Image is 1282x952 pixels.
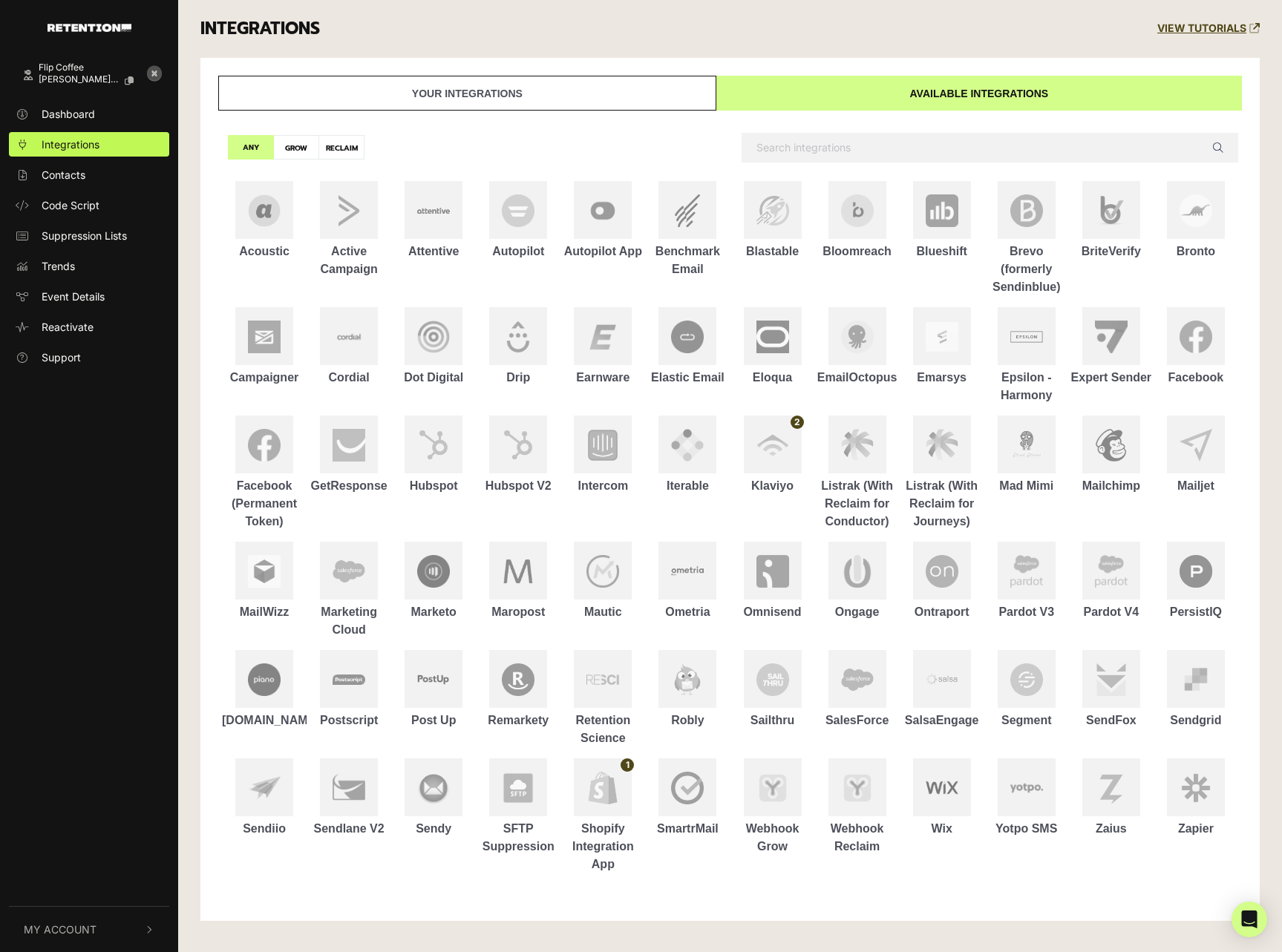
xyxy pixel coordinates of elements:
div: MailWizz [222,603,307,621]
img: SalesForce [841,664,874,695]
div: Listrak (With Reclaim for Conductor) [815,477,900,531]
div: Ometria [645,603,730,621]
a: Ometria Ometria [645,542,730,621]
img: Postscript [333,674,365,685]
img: EmailOctopus [841,321,874,353]
button: My Account [9,907,169,952]
a: Hubspot V2 Hubspot V2 [476,416,560,495]
div: Attentive [391,243,476,260]
a: Yotpo SMS Yotpo SMS [984,758,1069,838]
img: Maropost [502,555,534,588]
div: Blueshift [900,243,984,260]
a: SalesForce SalesForce [815,650,900,729]
img: SalsaEngage [926,673,958,686]
div: Marketo [391,603,476,621]
img: Retention Science [586,674,619,685]
img: Sailthru [756,663,789,696]
div: Omnisend [730,603,814,621]
a: Active Campaign Active Campaign [307,181,391,278]
img: Elastic Email [671,321,704,353]
a: Sendgrid Sendgrid [1154,650,1238,729]
div: Mailjet [1154,477,1238,495]
img: Ontraport [926,555,958,588]
div: Bronto [1154,243,1238,260]
a: Sendlane V2 Sendlane V2 [307,758,391,838]
img: Mad Mimi [1010,429,1043,462]
span: Event Details [42,289,105,304]
img: Robly [671,663,704,696]
a: Attentive Attentive [391,181,476,260]
span: 1 [621,758,634,772]
img: Emarsys [926,322,958,352]
div: Yotpo SMS [984,820,1069,838]
a: Webhook Reclaim Webhook Reclaim [815,758,900,856]
img: Marketing Cloud [333,556,365,587]
img: Piano.io [248,663,281,696]
div: Webhook Grow [730,820,814,856]
a: Sendiio Sendiio [222,758,307,838]
div: Cordial [307,369,391,387]
img: Webhook Grow [756,772,789,804]
div: Sailthru [730,712,814,729]
div: Bloomreach [815,243,900,260]
img: SmartrMail [671,772,704,804]
img: PersistIQ [1180,555,1212,588]
a: Iterable Iterable [645,416,730,495]
img: Sendgrid [1180,664,1212,695]
img: Facebook [1180,321,1212,353]
div: Post Up [391,712,476,729]
img: Zapier [1180,772,1212,804]
img: Hubspot [417,429,450,461]
div: Shopify Integration App [560,820,645,873]
div: Dot Digital [391,369,476,387]
img: Drip [502,321,534,353]
img: Earnware [586,321,619,353]
a: Ongage Ongage [815,542,900,621]
a: Wix Wix [900,758,984,838]
img: Blastable [756,196,789,226]
div: Pardot V4 [1069,603,1154,621]
a: Trends [9,254,169,278]
div: Ontraport [900,603,984,621]
div: Iterable [645,477,730,495]
div: Flip Coffee [39,62,145,73]
img: Brevo (formerly Sendinblue) [1010,194,1043,227]
a: Post Up Post Up [391,650,476,729]
a: Ontraport Ontraport [900,542,984,621]
div: Acoustic [222,243,307,260]
a: Zaius Zaius [1069,758,1154,838]
div: Intercom [560,477,645,495]
div: Campaigner [222,369,307,387]
a: Piano.io [DOMAIN_NAME] [222,650,307,729]
img: GetResponse [333,429,365,462]
div: Mautic [560,603,645,621]
a: Elastic Email Elastic Email [645,307,730,387]
div: Facebook [1154,369,1238,387]
a: Sailthru Sailthru [730,650,814,729]
a: Suppression Lists [9,223,169,248]
a: Webhook Grow Webhook Grow [730,758,814,856]
span: Code Script [42,197,99,213]
a: Bloomreach Bloomreach [815,181,900,260]
div: Open Intercom Messenger [1232,902,1267,937]
div: Eloqua [730,369,814,387]
img: MailWizz [248,555,281,588]
div: Mailchimp [1069,477,1154,495]
div: Benchmark Email [645,243,730,278]
div: Blastable [730,243,814,260]
a: Remarkety Remarkety [476,650,560,729]
a: Bronto Bronto [1154,181,1238,260]
div: Sendy [391,820,476,838]
a: Emarsys Emarsys [900,307,984,387]
a: Mailchimp Mailchimp [1069,416,1154,495]
a: Facebook Facebook [1154,307,1238,387]
a: BriteVerify BriteVerify [1069,181,1154,260]
a: Shopify Integration App Shopify Integration App [560,758,645,873]
img: Sendlane V2 [333,772,365,804]
img: Hubspot V2 [502,429,534,461]
div: Hubspot V2 [476,477,560,495]
img: Attentive [417,208,450,214]
img: Listrak (With Reclaim for Conductor) [841,429,874,461]
div: Ongage [815,603,900,621]
div: [DOMAIN_NAME] [222,712,307,729]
